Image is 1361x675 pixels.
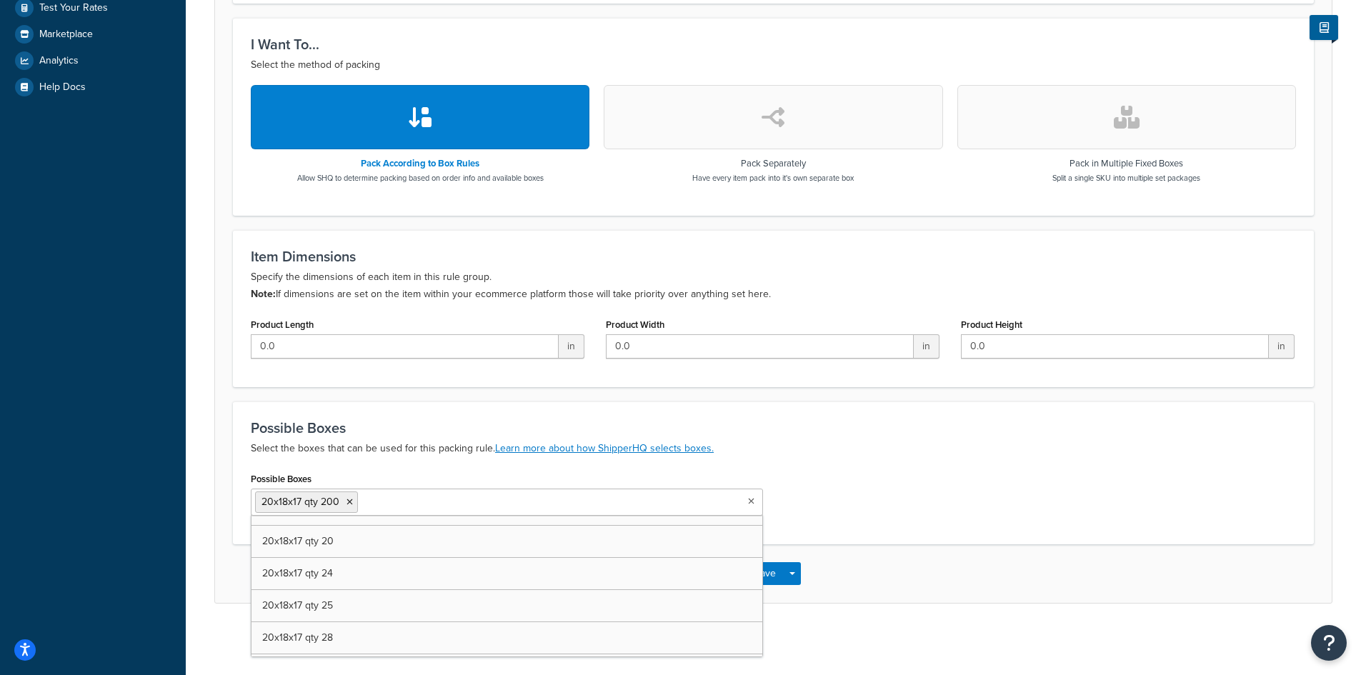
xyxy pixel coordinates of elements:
[251,622,762,654] a: 20x18x17 qty 28
[262,566,333,581] span: 20x18x17 qty 24
[11,48,175,74] a: Analytics
[251,269,1296,303] p: Specify the dimensions of each item in this rule group. If dimensions are set on the item within ...
[1052,159,1200,169] h3: Pack in Multiple Fixed Boxes
[251,319,314,330] label: Product Length
[1269,334,1295,359] span: in
[1052,172,1200,184] p: Split a single SKU into multiple set packages
[297,159,544,169] h3: Pack According to Box Rules
[297,172,544,184] p: Allow SHQ to determine packing based on order info and available boxes
[692,172,854,184] p: Have every item pack into it's own separate box
[251,249,1296,264] h3: Item Dimensions
[961,319,1022,330] label: Product Height
[262,598,333,613] span: 20x18x17 qty 25
[11,21,175,47] a: Marketplace
[251,590,762,621] a: 20x18x17 qty 25
[495,441,714,456] a: Learn more about how ShipperHQ selects boxes.
[251,474,311,484] label: Possible Boxes
[11,74,175,100] a: Help Docs
[262,630,333,645] span: 20x18x17 qty 28
[251,526,762,557] a: 20x18x17 qty 20
[251,558,762,589] a: 20x18x17 qty 24
[692,159,854,169] h3: Pack Separately
[606,319,664,330] label: Product Width
[914,334,939,359] span: in
[251,36,1296,52] h3: I Want To...
[39,81,86,94] span: Help Docs
[262,534,334,549] span: 20x18x17 qty 20
[251,56,1296,74] p: Select the method of packing
[39,55,79,67] span: Analytics
[559,334,584,359] span: in
[251,420,1296,436] h3: Possible Boxes
[39,2,108,14] span: Test Your Rates
[251,440,1296,457] p: Select the boxes that can be used for this packing rule.
[1310,15,1338,40] button: Show Help Docs
[261,494,339,509] span: 20x18x17 qty 200
[262,501,327,516] span: 20x18x17 qty 2
[1311,625,1347,661] button: Open Resource Center
[39,29,93,41] span: Marketplace
[746,562,784,585] button: Save
[251,286,276,301] b: Note:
